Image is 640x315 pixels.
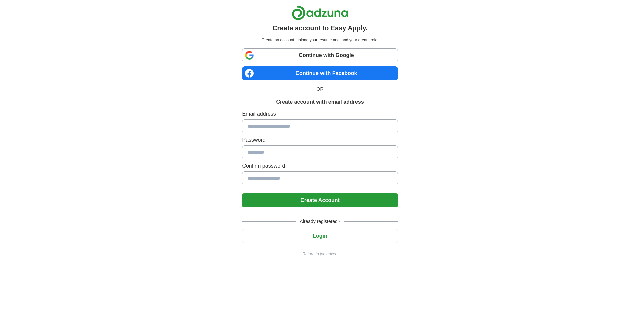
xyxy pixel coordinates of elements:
[242,48,398,62] a: Continue with Google
[243,37,396,43] p: Create an account, upload your resume and land your dream role.
[242,193,398,207] button: Create Account
[242,110,398,118] label: Email address
[313,86,328,93] span: OR
[242,162,398,170] label: Confirm password
[296,218,344,225] span: Already registered?
[242,136,398,144] label: Password
[276,98,364,106] h1: Create account with email address
[242,251,398,257] a: Return to job advert
[242,229,398,243] button: Login
[272,23,368,33] h1: Create account to Easy Apply.
[242,233,398,239] a: Login
[292,5,348,20] img: Adzuna logo
[242,66,398,80] a: Continue with Facebook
